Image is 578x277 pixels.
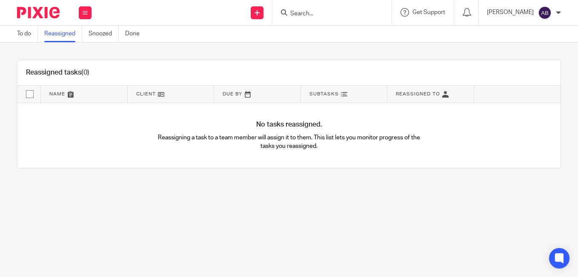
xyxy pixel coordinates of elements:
a: To do [17,26,38,42]
input: Search [289,10,366,18]
span: (0) [81,69,89,76]
p: [PERSON_NAME] [487,8,534,17]
p: Reassigning a task to a team member will assign it to them. This list lets you monitor progress o... [153,133,425,151]
img: Pixie [17,7,60,18]
a: Snoozed [89,26,119,42]
span: Subtasks [309,92,339,96]
a: Done [125,26,146,42]
img: svg%3E [538,6,552,20]
h4: No tasks reassigned. [17,120,561,129]
a: Reassigned [44,26,82,42]
h1: Reassigned tasks [26,68,89,77]
span: Get Support [412,9,445,15]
